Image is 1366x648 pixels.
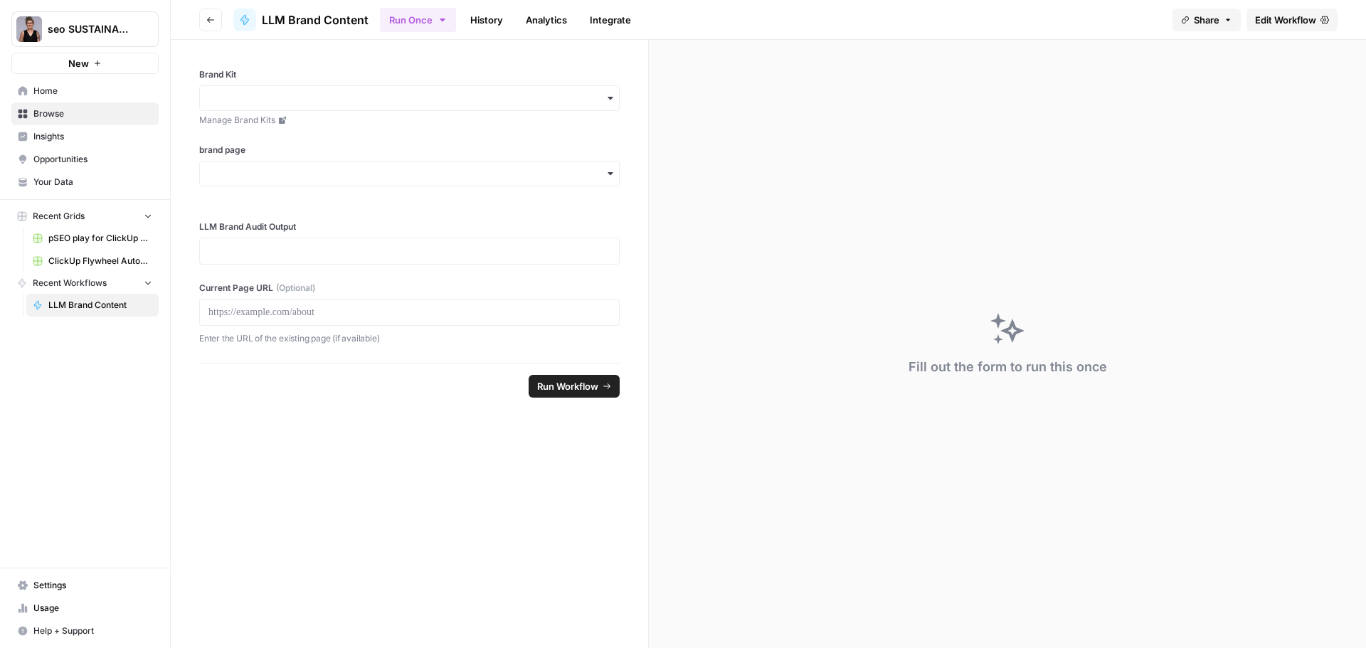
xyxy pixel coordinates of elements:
[33,277,107,290] span: Recent Workflows
[11,574,159,597] a: Settings
[48,299,152,312] span: LLM Brand Content
[48,255,152,267] span: ClickUp Flywheel Automation Grid for Reddit
[11,171,159,193] a: Your Data
[33,85,152,97] span: Home
[199,114,620,127] a: Manage Brand Kits
[11,620,159,642] button: Help + Support
[11,272,159,294] button: Recent Workflows
[48,22,134,36] span: seo SUSTAINABLE
[33,625,152,637] span: Help + Support
[199,68,620,81] label: Brand Kit
[33,153,152,166] span: Opportunities
[11,206,159,227] button: Recent Grids
[26,250,159,272] a: ClickUp Flywheel Automation Grid for Reddit
[33,602,152,615] span: Usage
[33,210,85,223] span: Recent Grids
[33,107,152,120] span: Browse
[48,232,152,245] span: pSEO play for ClickUp Grid
[11,53,159,74] button: New
[11,148,159,171] a: Opportunities
[199,221,620,233] label: LLM Brand Audit Output
[68,56,89,70] span: New
[199,282,620,294] label: Current Page URL
[33,176,152,188] span: Your Data
[26,294,159,317] a: LLM Brand Content
[33,130,152,143] span: Insights
[537,379,598,393] span: Run Workflow
[11,125,159,148] a: Insights
[11,102,159,125] a: Browse
[199,144,620,156] label: brand page
[199,331,620,346] p: Enter the URL of the existing page (if available)
[276,282,315,294] span: (Optional)
[11,80,159,102] a: Home
[26,227,159,250] a: pSEO play for ClickUp Grid
[529,375,620,398] button: Run Workflow
[16,16,42,42] img: seo SUSTAINABLE Logo
[11,597,159,620] a: Usage
[11,11,159,47] button: Workspace: seo SUSTAINABLE
[33,579,152,592] span: Settings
